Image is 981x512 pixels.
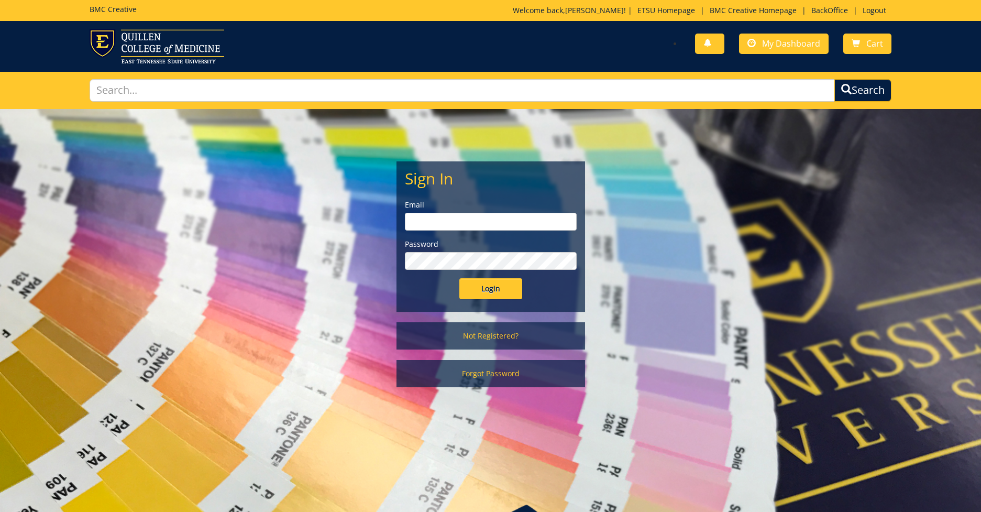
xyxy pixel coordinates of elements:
span: My Dashboard [762,38,820,49]
h2: Sign In [405,170,577,187]
label: Password [405,239,577,249]
a: Cart [843,34,891,54]
a: Forgot Password [396,360,585,387]
input: Login [459,278,522,299]
h5: BMC Creative [90,5,137,13]
img: ETSU logo [90,29,224,63]
a: Logout [857,5,891,15]
a: [PERSON_NAME] [565,5,624,15]
input: Search... [90,79,835,102]
span: Cart [866,38,883,49]
a: BackOffice [806,5,853,15]
a: BMC Creative Homepage [704,5,802,15]
a: ETSU Homepage [632,5,700,15]
button: Search [834,79,891,102]
label: Email [405,200,577,210]
a: My Dashboard [739,34,829,54]
p: Welcome back, ! | | | | [513,5,891,16]
a: Not Registered? [396,322,585,350]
